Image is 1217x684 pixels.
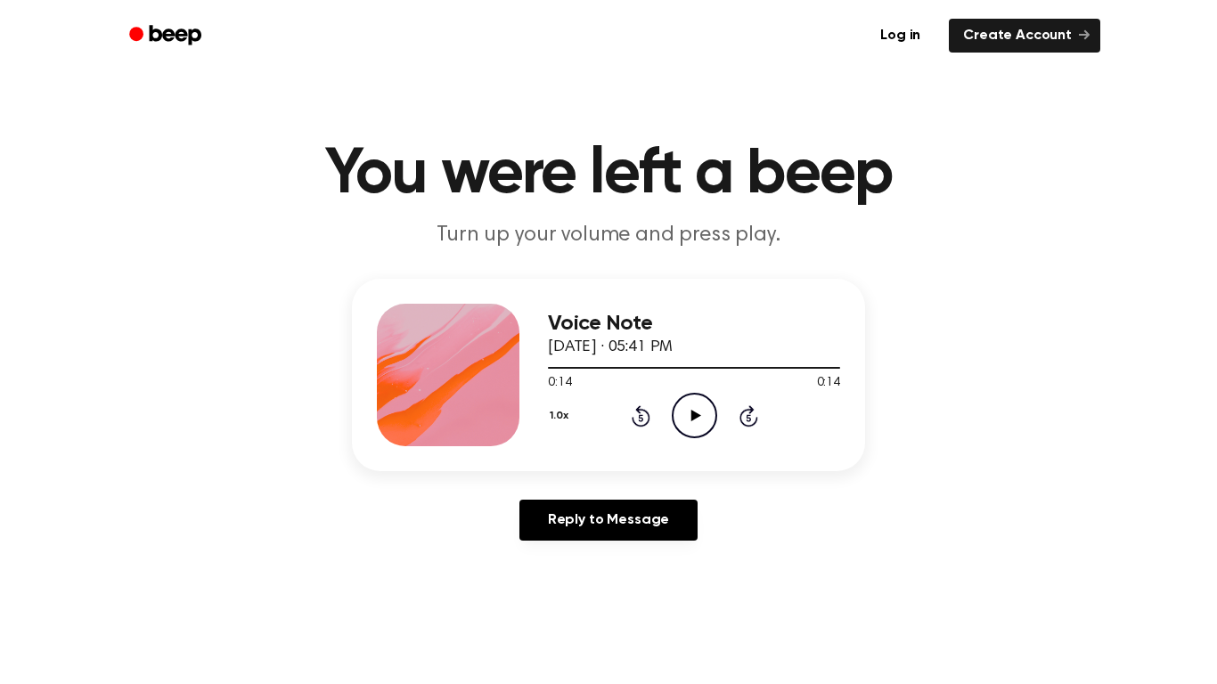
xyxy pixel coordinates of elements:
h1: You were left a beep [152,142,1065,207]
span: 0:14 [817,374,840,393]
p: Turn up your volume and press play. [266,221,951,250]
a: Beep [117,19,217,53]
a: Create Account [949,19,1100,53]
a: Log in [862,15,938,56]
a: Reply to Message [519,500,698,541]
button: 1.0x [548,401,575,431]
span: 0:14 [548,374,571,393]
h3: Voice Note [548,312,840,336]
span: [DATE] · 05:41 PM [548,339,673,355]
